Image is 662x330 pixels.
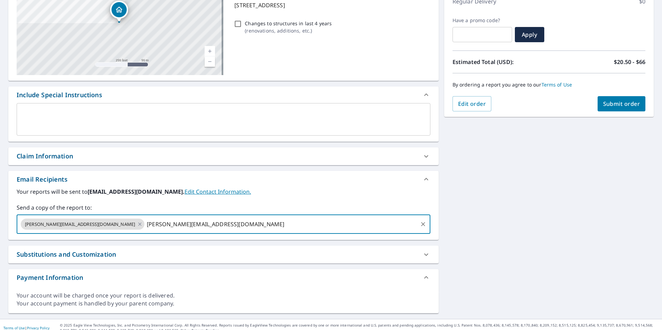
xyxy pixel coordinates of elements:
label: Your reports will be sent to [17,187,430,196]
div: Your account payment is handled by your parent company. [17,300,430,308]
a: Current Level 17, Zoom Out [205,56,215,67]
button: Submit order [598,96,646,111]
p: Estimated Total (USD): [453,58,549,66]
div: Claim Information [8,147,439,165]
div: Include Special Instructions [8,86,439,103]
p: | [3,326,50,330]
button: Clear [418,219,428,229]
div: Email Recipients [8,171,439,187]
span: Apply [520,31,539,38]
div: Your account will be charged once your report is delivered. [17,292,430,300]
span: Edit order [458,100,486,108]
button: Edit order [453,96,492,111]
b: [EMAIL_ADDRESS][DOMAIN_NAME]. [88,188,185,195]
div: Email Recipients [17,175,68,184]
div: Claim Information [17,152,73,161]
div: Substitutions and Customization [8,246,439,263]
p: $20.50 - $66 [614,58,645,66]
div: Payment Information [8,269,439,286]
div: Substitutions and Customization [17,250,116,259]
label: Have a promo code? [453,17,512,24]
a: Current Level 17, Zoom In [205,46,215,56]
label: Send a copy of the report to: [17,203,430,212]
div: Dropped pin, building 1, Residential property, 15295 NW Sweetgale Ln Portland, OR 97229 [110,1,128,22]
p: By ordering a report you agree to our [453,82,645,88]
span: [PERSON_NAME][EMAIL_ADDRESS][DOMAIN_NAME] [21,221,139,228]
a: EditContactInfo [185,188,251,195]
p: Changes to structures in last 4 years [245,20,332,27]
button: Apply [515,27,544,42]
span: Submit order [603,100,640,108]
div: [PERSON_NAME][EMAIL_ADDRESS][DOMAIN_NAME] [21,219,144,230]
p: ( renovations, additions, etc. ) [245,27,332,34]
a: Terms of Use [542,81,572,88]
p: [STREET_ADDRESS] [234,1,427,9]
div: Include Special Instructions [17,90,102,100]
div: Payment Information [17,273,83,282]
